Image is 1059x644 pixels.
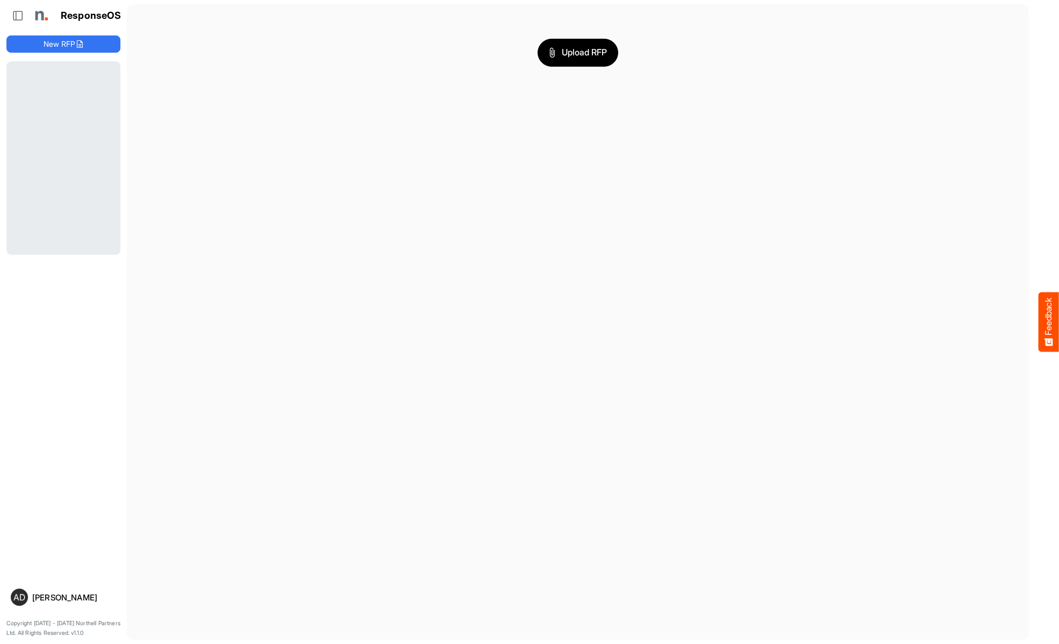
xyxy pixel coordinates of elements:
[6,35,120,53] button: New RFP
[30,5,51,26] img: Northell
[32,593,116,602] div: [PERSON_NAME]
[538,39,618,67] button: Upload RFP
[6,619,120,638] p: Copyright [DATE] - [DATE] Northell Partners Ltd. All Rights Reserved. v1.1.0
[13,593,25,602] span: AD
[6,61,120,254] div: Loading...
[61,10,121,22] h1: ResponseOS
[549,46,607,60] span: Upload RFP
[1039,292,1059,352] button: Feedback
